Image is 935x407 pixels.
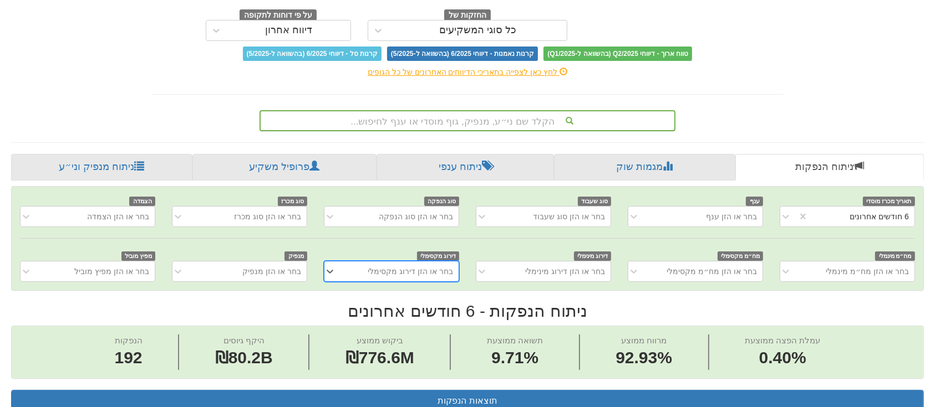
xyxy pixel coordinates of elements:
span: החזקות של [444,9,491,22]
span: מפיץ מוביל [121,251,156,261]
span: קרנות נאמנות - דיווחי 6/2025 (בהשוואה ל-5/2025) [387,47,538,61]
span: 9.71% [487,346,543,370]
span: סוג הנפקה [424,197,460,206]
a: פרופיל משקיע [192,154,377,181]
h2: ניתוח הנפקות - 6 חודשים אחרונים [11,302,924,320]
span: 192 [115,346,143,370]
a: ניתוח מנפיק וני״ע [11,154,192,181]
div: בחר או הזן מח״מ מקסימלי [667,266,757,277]
span: מח״מ מינמלי [875,251,915,261]
span: הצמדה [129,197,155,206]
div: בחר או הזן ענף [706,211,757,222]
span: ביקוש ממוצע [357,336,403,345]
span: סוג שעבוד [578,197,612,206]
div: בחר או הזן סוג שעבוד [533,211,605,222]
span: דירוג מינימלי [574,251,612,261]
span: 92.93% [616,346,672,370]
div: בחר או הזן מפיץ מוביל [75,266,150,277]
a: ניתוח ענפי [377,154,554,181]
h3: תוצאות הנפקות [20,396,915,406]
span: סוג מכרז [278,197,308,206]
span: ענף [746,197,763,206]
span: מנפיק [284,251,307,261]
span: עמלת הפצה ממוצעת [745,336,820,345]
span: קרנות סל - דיווחי 6/2025 (בהשוואה ל-5/2025) [243,47,382,61]
span: היקף גיוסים [223,336,265,345]
div: בחר או הזן דירוג מינימלי [525,266,605,277]
span: טווח ארוך - דיווחי Q2/2025 (בהשוואה ל-Q1/2025) [543,47,692,61]
div: הקלד שם ני״ע, מנפיק, גוף מוסדי או ענף לחיפוש... [261,111,674,130]
a: ניתוח הנפקות [735,154,924,181]
span: הנפקות [115,336,143,345]
span: תאריך מכרז מוסדי [863,197,915,206]
span: מרווח ממוצע [621,336,667,345]
div: לחץ כאן לצפייה בתאריכי הדיווחים האחרונים של כל הגופים [143,66,792,78]
span: דירוג מקסימלי [417,251,460,261]
div: בחר או הזן דירוג מקסימלי [368,266,453,277]
div: דיווח אחרון [265,25,312,36]
div: בחר או הזן סוג מכרז [235,211,302,222]
div: כל סוגי המשקיעים [439,25,516,36]
span: ₪776.6M [345,348,414,367]
div: בחר או הזן סוג הנפקה [379,211,453,222]
a: מגמות שוק [554,154,736,181]
span: 0.40% [745,346,820,370]
span: על פי דוחות לתקופה [240,9,317,22]
span: מח״מ מקסימלי [718,251,764,261]
div: בחר או הזן מנפיק [242,266,301,277]
span: ₪80.2B [215,348,273,367]
div: בחר או הזן הצמדה [87,211,149,222]
div: בחר או הזן מח״מ מינמלי [826,266,909,277]
div: 6 חודשים אחרונים [850,211,909,222]
span: תשואה ממוצעת [487,336,543,345]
